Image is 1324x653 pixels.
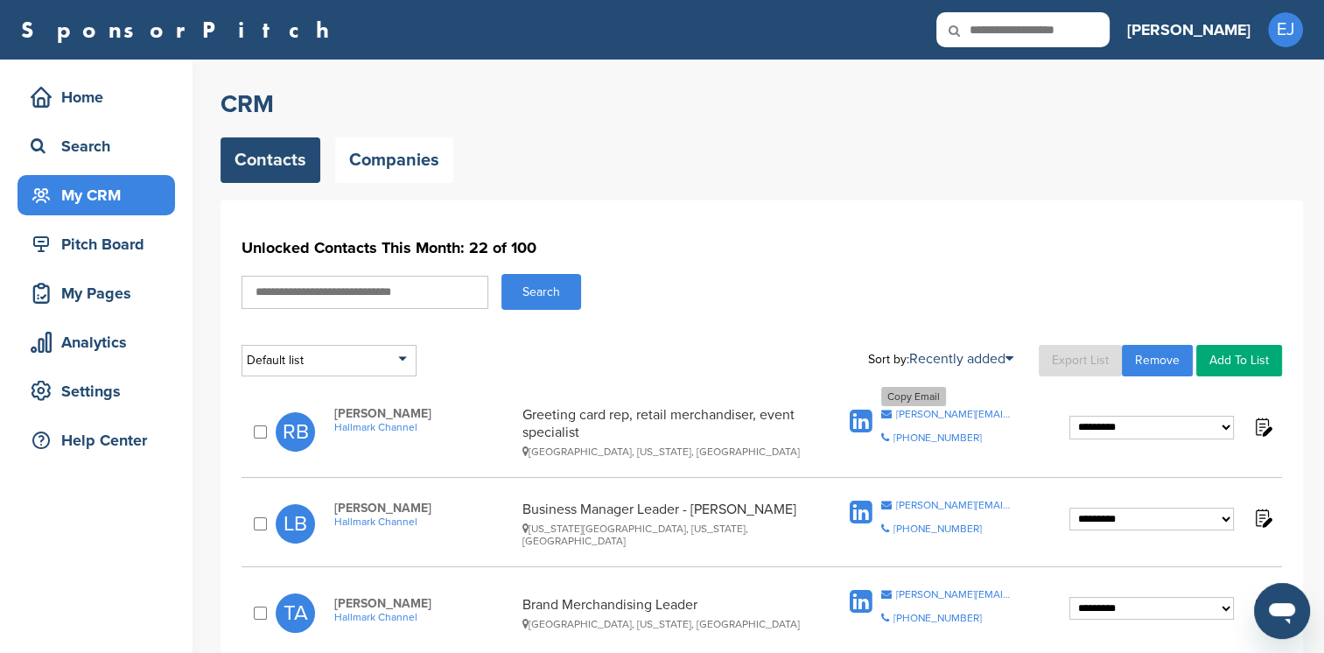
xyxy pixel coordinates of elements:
[1127,11,1250,49] a: [PERSON_NAME]
[881,387,946,406] div: Copy Email
[221,88,1303,120] h2: CRM
[896,589,1012,600] div: [PERSON_NAME][EMAIL_ADDRESS][PERSON_NAME][DOMAIN_NAME]
[242,232,1282,263] h1: Unlocked Contacts This Month: 22 of 100
[18,77,175,117] a: Home
[18,126,175,166] a: Search
[18,420,175,460] a: Help Center
[1127,18,1250,42] h3: [PERSON_NAME]
[893,523,982,534] div: [PHONE_NUMBER]
[334,421,513,433] a: Hallmark Channel
[26,228,175,260] div: Pitch Board
[18,175,175,215] a: My CRM
[909,350,1013,368] a: Recently added
[522,446,803,458] div: [GEOGRAPHIC_DATA], [US_STATE], [GEOGRAPHIC_DATA]
[276,593,315,633] span: TA
[26,130,175,162] div: Search
[18,322,175,362] a: Analytics
[18,273,175,313] a: My Pages
[522,501,803,547] div: Business Manager Leader - [PERSON_NAME]
[896,500,1012,510] div: [PERSON_NAME][EMAIL_ADDRESS][PERSON_NAME][DOMAIN_NAME]
[893,432,982,443] div: [PHONE_NUMBER]
[1251,596,1273,618] img: Notes
[334,501,513,516] span: [PERSON_NAME]
[334,596,513,611] span: [PERSON_NAME]
[1251,507,1273,529] img: Notes
[522,596,803,630] div: Brand Merchandising Leader
[276,412,315,452] span: RB
[18,371,175,411] a: Settings
[1254,583,1310,639] iframe: Button to launch messaging window
[276,504,315,544] span: LB
[522,618,803,630] div: [GEOGRAPHIC_DATA], [US_STATE], [GEOGRAPHIC_DATA]
[21,18,340,41] a: SponsorPitch
[1122,345,1193,376] a: Remove
[26,81,175,113] div: Home
[522,523,803,547] div: [US_STATE][GEOGRAPHIC_DATA], [US_STATE], [GEOGRAPHIC_DATA]
[334,516,513,528] a: Hallmark Channel
[1268,12,1303,47] span: EJ
[242,345,417,376] div: Default list
[26,376,175,407] div: Settings
[26,425,175,456] div: Help Center
[26,277,175,309] div: My Pages
[335,137,453,183] a: Companies
[26,179,175,211] div: My CRM
[334,611,513,623] a: Hallmark Channel
[1196,345,1282,376] a: Add To List
[1039,345,1122,376] a: Export List
[221,137,320,183] a: Contacts
[334,406,513,421] span: [PERSON_NAME]
[522,406,803,458] div: Greeting card rep, retail merchandiser, event specialist
[1251,416,1273,438] img: Notes
[868,352,1013,366] div: Sort by:
[893,613,982,623] div: [PHONE_NUMBER]
[18,224,175,264] a: Pitch Board
[896,409,1012,419] div: [PERSON_NAME][EMAIL_ADDRESS][PERSON_NAME][DOMAIN_NAME]
[26,326,175,358] div: Analytics
[501,274,581,310] button: Search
